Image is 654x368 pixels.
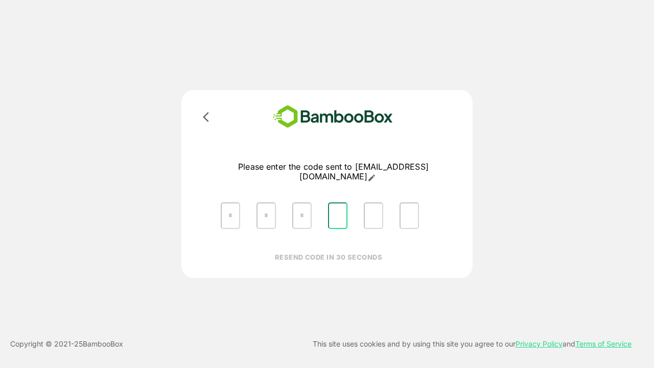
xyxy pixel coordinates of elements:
img: bamboobox [258,102,408,131]
input: Please enter OTP character 6 [400,202,419,229]
input: Please enter OTP character 3 [292,202,312,229]
input: Please enter OTP character 1 [221,202,240,229]
p: This site uses cookies and by using this site you agree to our and [313,338,632,350]
input: Please enter OTP character 2 [256,202,276,229]
a: Terms of Service [575,339,632,348]
p: Please enter the code sent to [EMAIL_ADDRESS][DOMAIN_NAME] [213,162,454,182]
p: Copyright © 2021- 25 BambooBox [10,338,123,350]
input: Please enter OTP character 4 [328,202,347,229]
a: Privacy Policy [516,339,563,348]
input: Please enter OTP character 5 [364,202,383,229]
